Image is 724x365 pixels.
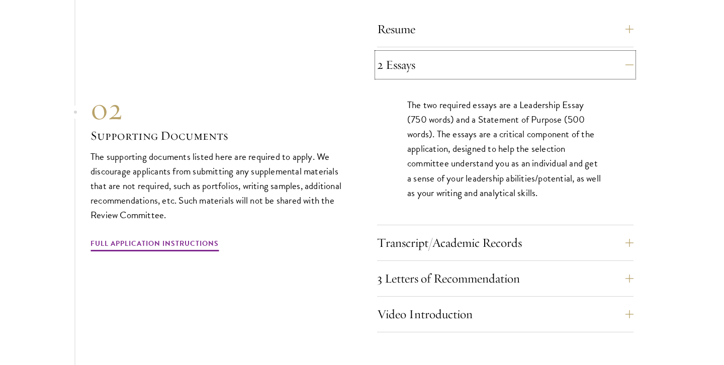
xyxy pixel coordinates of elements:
p: The supporting documents listed here are required to apply. We discourage applicants from submitt... [90,149,347,222]
button: Resume [377,17,633,41]
a: Full Application Instructions [90,237,219,253]
button: 3 Letters of Recommendation [377,266,633,291]
div: 02 [90,91,347,127]
h3: Supporting Documents [90,127,347,144]
button: Transcript/Academic Records [377,231,633,255]
button: 2 Essays [377,53,633,77]
p: The two required essays are a Leadership Essay (750 words) and a Statement of Purpose (500 words)... [407,98,603,200]
button: Video Introduction [377,302,633,326]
